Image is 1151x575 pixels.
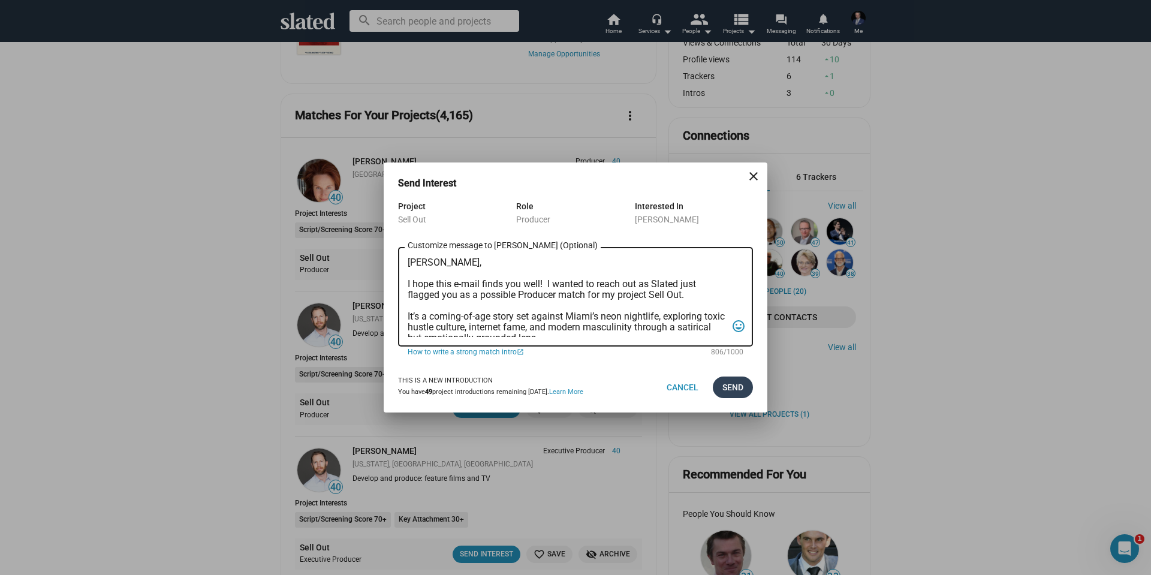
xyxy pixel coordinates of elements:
[425,388,432,396] b: 49
[398,213,516,225] div: Sell Out
[516,199,634,213] div: Role
[731,317,746,336] mat-icon: tag_faces
[713,377,753,398] button: Send
[516,213,634,225] div: Producer
[398,177,473,189] h3: Send Interest
[398,388,583,397] div: You have project introductions remaining [DATE].
[711,348,743,357] mat-hint: 806/1000
[549,388,583,396] a: Learn More
[722,377,743,398] span: Send
[746,169,761,183] mat-icon: close
[657,377,708,398] button: Cancel
[667,377,698,398] span: Cancel
[408,347,703,357] a: How to write a strong match intro
[635,199,753,213] div: Interested In
[517,348,524,357] mat-icon: open_in_new
[398,199,516,213] div: Project
[635,213,753,225] div: [PERSON_NAME]
[398,377,493,384] strong: This is a new introduction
